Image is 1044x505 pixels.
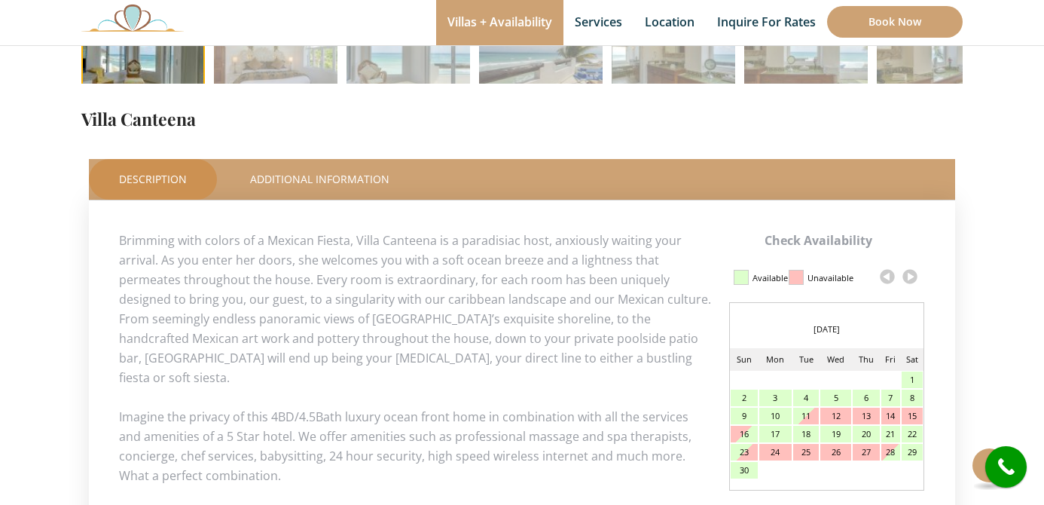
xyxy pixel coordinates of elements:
[759,444,792,461] div: 24
[820,390,851,406] div: 5
[730,348,759,371] td: Sun
[730,318,923,341] div: [DATE]
[853,408,880,424] div: 13
[731,426,758,442] div: 16
[853,390,880,406] div: 6
[881,390,899,406] div: 7
[881,408,899,424] div: 14
[902,372,923,388] div: 1
[820,348,852,371] td: Wed
[820,444,851,461] div: 26
[793,444,819,461] div: 25
[827,6,963,38] a: Book Now
[731,390,758,406] div: 2
[731,408,758,424] div: 9
[220,159,420,200] a: Additional Information
[731,462,758,479] div: 30
[901,348,923,371] td: Sat
[81,107,196,130] a: Villa Canteena
[759,426,792,442] div: 17
[81,4,184,32] img: Awesome Logo
[820,408,851,424] div: 12
[989,450,1023,484] i: call
[752,265,788,291] div: Available
[89,159,217,200] a: Description
[759,408,792,424] div: 10
[852,348,881,371] td: Thu
[881,426,899,442] div: 21
[985,446,1027,488] a: call
[793,390,819,406] div: 4
[853,444,880,461] div: 27
[902,426,923,442] div: 22
[807,265,853,291] div: Unavailable
[853,426,880,442] div: 20
[902,390,923,406] div: 8
[759,348,792,371] td: Mon
[820,426,851,442] div: 19
[731,444,758,461] div: 23
[119,231,925,387] p: Brimming with colors of a Mexican Fiesta, Villa Canteena is a paradisiac host, anxiously waiting ...
[759,390,792,406] div: 3
[881,348,900,371] td: Fri
[902,408,923,424] div: 15
[793,408,819,424] div: 11
[881,444,899,461] div: 28
[119,407,925,485] p: Imagine the privacy of this 4BD/4.5Bath luxury ocean front home in combination with all the servi...
[792,348,820,371] td: Tue
[793,426,819,442] div: 18
[902,444,923,461] div: 29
